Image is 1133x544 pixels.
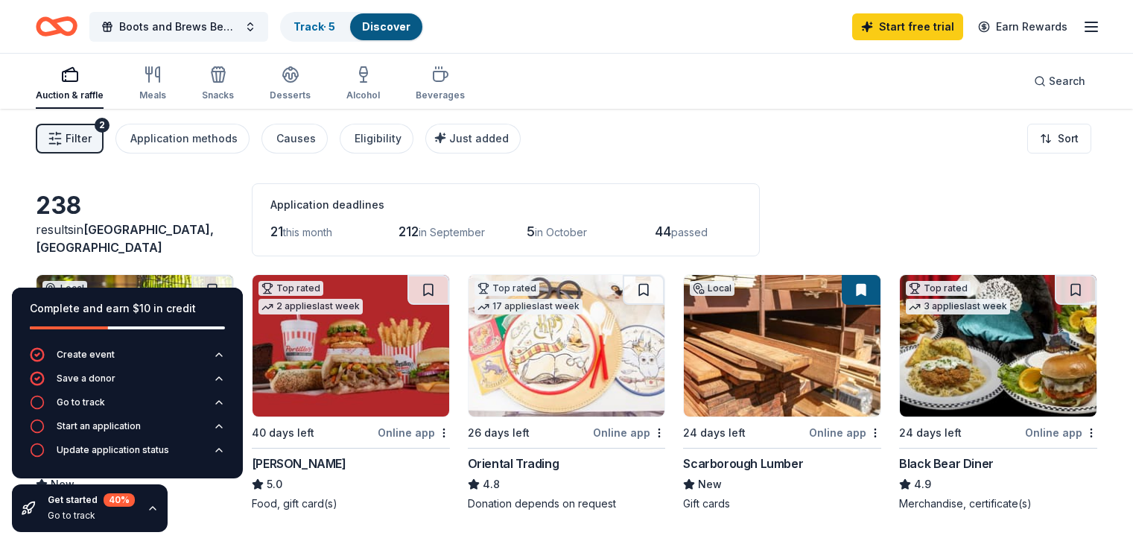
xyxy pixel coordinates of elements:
[914,475,931,493] span: 4.9
[270,60,311,109] button: Desserts
[95,118,110,133] div: 2
[258,299,363,314] div: 2 applies last week
[36,9,77,44] a: Home
[899,274,1097,511] a: Image for Black Bear DinerTop rated3 applieslast week24 days leftOnline appBlack Bear Diner4.9Mer...
[252,496,450,511] div: Food, gift card(s)
[378,423,450,442] div: Online app
[399,224,419,239] span: 212
[261,124,328,154] button: Causes
[115,124,250,154] button: Application methods
[468,496,666,511] div: Donation depends on request
[36,274,234,511] a: Image for Santa Barbara ZooLocal24 days leftOnline app•Quick[GEOGRAPHIC_DATA][PERSON_NAME]New2 gu...
[30,300,225,317] div: Complete and earn $10 in credit
[683,496,881,511] div: Gift cards
[270,89,311,101] div: Desserts
[36,89,104,101] div: Auction & raffle
[30,443,225,466] button: Update application status
[906,281,971,296] div: Top rated
[270,224,283,239] span: 21
[899,455,994,472] div: Black Bear Diner
[66,130,92,148] span: Filter
[475,299,583,314] div: 17 applies last week
[419,226,485,238] span: in September
[30,395,225,419] button: Go to track
[593,423,665,442] div: Online app
[906,299,1010,314] div: 3 applies last week
[468,455,559,472] div: Oriental Trading
[57,373,115,385] div: Save a donor
[449,132,509,145] span: Just added
[252,455,346,472] div: [PERSON_NAME]
[119,18,238,36] span: Boots and Brews Benefit Gala
[252,274,450,511] a: Image for Portillo'sTop rated2 applieslast week40 days leftOnline app[PERSON_NAME]5.0Food, gift c...
[527,224,535,239] span: 5
[267,475,282,493] span: 5.0
[535,226,587,238] span: in October
[468,424,530,442] div: 26 days left
[130,130,238,148] div: Application methods
[683,424,746,442] div: 24 days left
[293,20,335,33] a: Track· 5
[346,89,380,101] div: Alcohol
[36,222,214,255] span: in
[1025,423,1097,442] div: Online app
[280,12,424,42] button: Track· 5Discover
[416,89,465,101] div: Beverages
[30,419,225,443] button: Start an application
[671,226,708,238] span: passed
[258,281,323,296] div: Top rated
[36,221,234,256] div: results
[30,347,225,371] button: Create event
[30,371,225,395] button: Save a donor
[36,191,234,221] div: 238
[655,224,671,239] span: 44
[900,275,1096,417] img: Image for Black Bear Diner
[253,275,449,417] img: Image for Portillo's
[683,455,803,472] div: Scarborough Lumber
[57,396,105,408] div: Go to track
[355,130,402,148] div: Eligibility
[1058,130,1079,148] span: Sort
[425,124,521,154] button: Just added
[276,130,316,148] div: Causes
[684,275,880,417] img: Image for Scarborough Lumber
[283,226,332,238] span: this month
[475,281,539,296] div: Top rated
[469,275,665,417] img: Image for Oriental Trading
[48,510,135,522] div: Go to track
[36,124,104,154] button: Filter2
[139,60,166,109] button: Meals
[1027,124,1091,154] button: Sort
[899,496,1097,511] div: Merchandise, certificate(s)
[48,493,135,507] div: Get started
[57,444,169,456] div: Update application status
[57,349,115,361] div: Create event
[852,13,963,40] a: Start free trial
[683,274,881,511] a: Image for Scarborough LumberLocal24 days leftOnline appScarborough LumberNewGift cards
[698,475,722,493] span: New
[36,222,214,255] span: [GEOGRAPHIC_DATA], [GEOGRAPHIC_DATA]
[36,60,104,109] button: Auction & raffle
[1022,66,1097,96] button: Search
[270,196,741,214] div: Application deadlines
[362,20,410,33] a: Discover
[899,424,962,442] div: 24 days left
[252,424,314,442] div: 40 days left
[202,89,234,101] div: Snacks
[202,60,234,109] button: Snacks
[104,493,135,507] div: 40 %
[690,281,734,296] div: Local
[416,60,465,109] button: Beverages
[483,475,500,493] span: 4.8
[37,275,233,417] img: Image for Santa Barbara Zoo
[1049,72,1085,90] span: Search
[809,423,881,442] div: Online app
[969,13,1076,40] a: Earn Rewards
[340,124,413,154] button: Eligibility
[139,89,166,101] div: Meals
[468,274,666,511] a: Image for Oriental TradingTop rated17 applieslast week26 days leftOnline appOriental Trading4.8Do...
[346,60,380,109] button: Alcohol
[89,12,268,42] button: Boots and Brews Benefit Gala
[57,420,141,432] div: Start an application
